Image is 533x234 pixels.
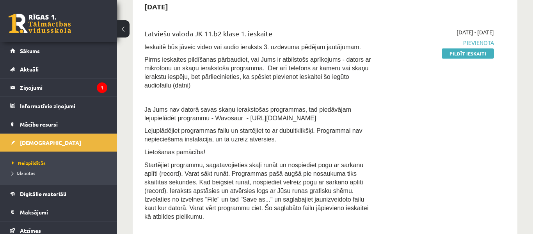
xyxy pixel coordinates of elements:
[12,160,46,166] span: Neizpildītās
[20,97,107,115] legend: Informatīvie ziņojumi
[10,115,107,133] a: Mācību resursi
[20,139,81,146] span: [DEMOGRAPHIC_DATA]
[12,159,109,166] a: Neizpildītās
[10,79,107,96] a: Ziņojumi1
[10,42,107,60] a: Sākums
[457,28,494,36] span: [DATE] - [DATE]
[144,28,373,43] div: Latviešu valoda JK 11.b2 klase 1. ieskaite
[12,170,109,177] a: Izlabotās
[144,162,368,220] span: Startējiet programmu, sagatavojieties skaļi runāt un nospiediet pogu ar sarkanu aplīti (record). ...
[144,127,362,143] span: Lejuplādējiet programmas failu un startējiet to ar dubultklikšķi. Programmai nav nepieciešama ins...
[10,60,107,78] a: Aktuāli
[20,47,40,54] span: Sākums
[442,48,494,59] a: Pildīt ieskaiti
[10,185,107,203] a: Digitālie materiāli
[20,227,41,234] span: Atzīmes
[144,56,371,89] span: Pirms ieskaites pildīšanas pārbaudiet, vai Jums ir atbilstošs aprīkojums - dators ar mikrofonu un...
[144,44,361,50] span: Ieskaitē būs jāveic video vai audio ieraksts 3. uzdevuma pēdējam jautājumam.
[20,79,107,96] legend: Ziņojumi
[20,190,66,197] span: Digitālie materiāli
[144,149,206,155] span: Lietošanas pamācība!
[144,106,351,121] span: Ja Jums nav datorā savas skaņu ierakstošas programmas, tad piedāvājam lejupielādēt programmu - Wa...
[385,39,494,47] span: Pievienota
[9,14,71,33] a: Rīgas 1. Tālmācības vidusskola
[97,82,107,93] i: 1
[12,170,35,176] span: Izlabotās
[10,134,107,152] a: [DEMOGRAPHIC_DATA]
[20,203,107,221] legend: Maksājumi
[10,97,107,115] a: Informatīvie ziņojumi
[20,121,58,128] span: Mācību resursi
[10,203,107,221] a: Maksājumi
[20,66,39,73] span: Aktuāli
